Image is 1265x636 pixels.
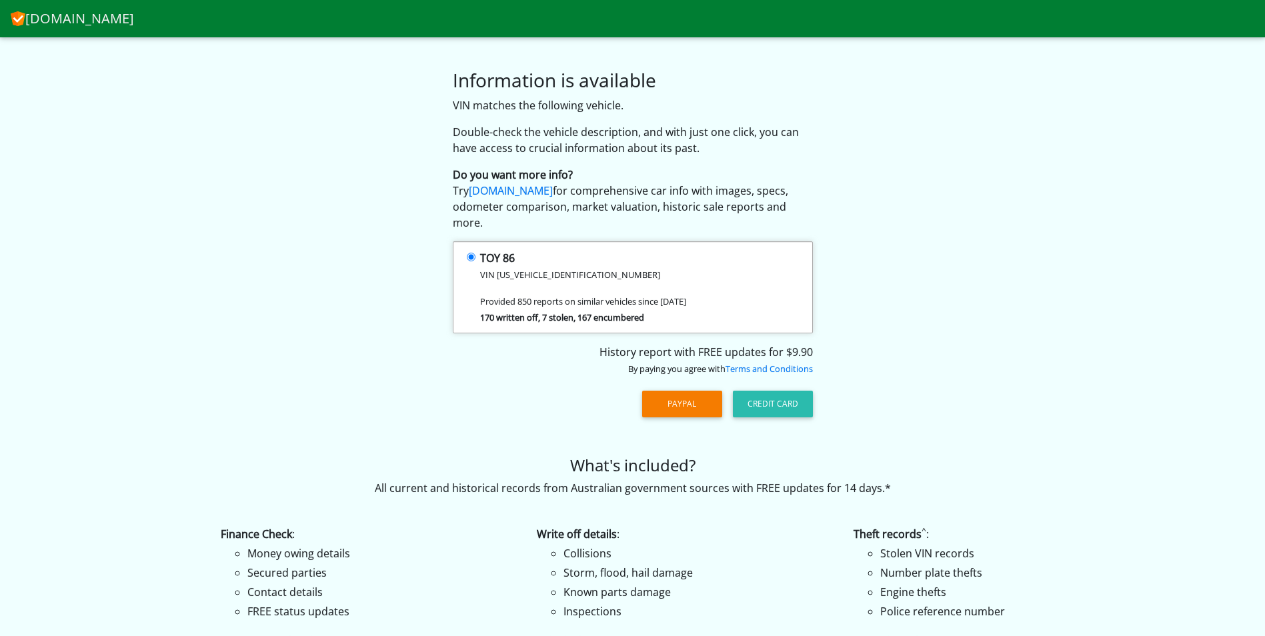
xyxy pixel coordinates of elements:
[922,525,926,537] sup: ^
[247,565,517,581] li: Secured parties
[453,97,813,113] p: VIN matches the following vehicle.
[453,69,813,92] h3: Information is available
[480,295,686,307] small: Provided 850 reports on similar vehicles since [DATE]
[453,167,813,231] p: Try for comprehensive car info with images, specs, odometer comparison, market valuation, histori...
[453,344,813,376] div: History report with FREE updates for $9.90
[880,584,1150,600] li: Engine thefts
[726,363,813,375] a: Terms and Conditions
[880,603,1150,619] li: Police reference number
[733,391,813,417] button: Credit Card
[11,9,25,26] img: CheckVIN.com.au logo
[854,526,1150,619] li: :
[628,363,813,375] small: By paying you agree with
[453,124,813,156] p: Double-check the vehicle description, and with just one click, you can have access to crucial inf...
[467,253,475,261] input: TOY 86 VIN [US_VEHICLE_IDENTIFICATION_NUMBER] Provided 850 reports on similar vehicles since [DAT...
[221,527,292,541] strong: Finance Check
[480,311,644,323] strong: 170 written off, 7 stolen, 167 encumbered
[563,584,833,600] li: Known parts damage
[11,5,134,32] a: [DOMAIN_NAME]
[453,167,573,182] strong: Do you want more info?
[563,565,833,581] li: Storm, flood, hail damage
[480,269,660,281] small: VIN [US_VEHICLE_IDENTIFICATION_NUMBER]
[10,456,1255,475] h4: What's included?
[469,183,553,198] a: [DOMAIN_NAME]
[854,527,922,541] strong: Theft records
[880,565,1150,581] li: Number plate thefts
[642,391,722,417] button: PayPal
[880,545,1150,561] li: Stolen VIN records
[247,603,517,619] li: FREE status updates
[247,545,517,561] li: Money owing details
[537,527,617,541] strong: Write off details
[247,584,517,600] li: Contact details
[480,251,515,265] strong: TOY 86
[563,545,833,561] li: Collisions
[10,480,1255,496] p: All current and historical records from Australian government sources with FREE updates for 14 days.
[563,603,833,619] li: Inspections
[537,526,833,619] li: :
[221,526,517,619] li: :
